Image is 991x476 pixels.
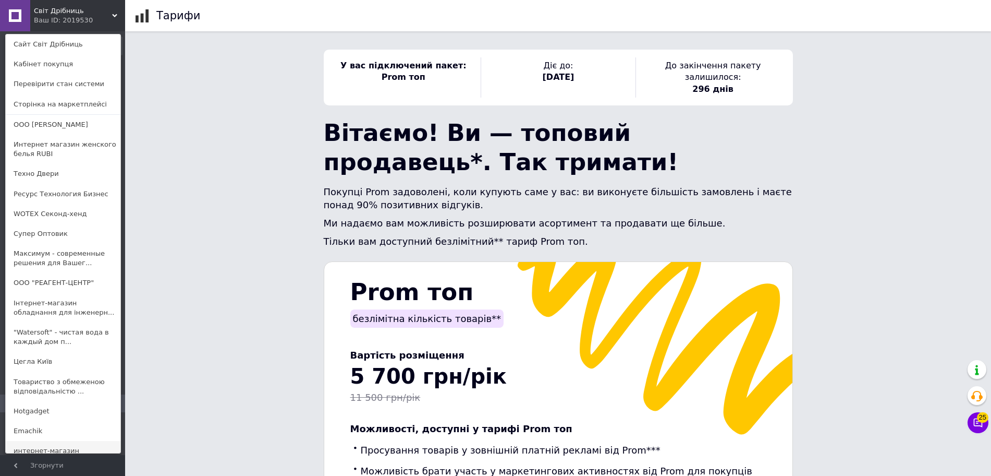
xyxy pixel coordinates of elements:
[6,74,120,94] a: Перевірити стан системи
[977,412,988,423] span: 25
[6,94,120,114] a: Сторінка на маркетплейсі
[324,236,588,247] span: Тільки вам доступний безлімітний** тариф Prom топ.
[6,184,120,204] a: Ресурс Технология Бизнес
[6,401,120,421] a: Hotgadget
[6,115,120,135] a: ООО [PERSON_NAME]
[665,61,761,82] span: До закінчення пакету залишилося:
[324,186,792,210] span: Покупці Prom задоволені, коли купують саме у вас: ви виконуєте більшість замовлень і маєте понад ...
[350,350,464,361] span: Вартість розміщення
[353,313,501,324] span: безлімітна кількість товарів**
[6,164,120,184] a: Техно Двери
[6,323,120,352] a: "Watersoft" - чистая вода в каждый дом п...
[382,72,425,82] span: Prom топ
[6,421,120,441] a: Emachik
[543,72,574,82] span: [DATE]
[6,224,120,244] a: Супер Оптовик
[34,16,78,25] div: Ваш ID: 2019530
[6,244,120,273] a: Максимум - современные решения для Вашег...
[350,423,572,434] span: Можливості, доступні у тарифі Prom топ
[156,9,200,22] h1: Тарифи
[6,135,120,164] a: Интернет магазин женского белья RUBI
[6,204,120,224] a: WOTEX Секонд-хенд
[324,218,726,229] span: Ми надаємо вам можливість розширювати асортимент та продавати ще більше.
[361,445,660,456] span: Просування товарів у зовнішній платній рекламі від Prom***
[692,84,733,94] span: 296 днів
[34,6,112,16] span: Світ Дрібниць
[6,293,120,323] a: Інтернет-магазин обладнання для інженерн...
[350,278,474,306] span: Prom топ
[6,54,120,74] a: Кабінет покупця
[350,364,507,388] span: 5 700 грн/рік
[6,372,120,401] a: Товариство з обмеженою відповідальністю ...
[6,352,120,372] a: Цегла Київ
[968,412,988,433] button: Чат з покупцем25
[350,392,421,403] span: 11 500 грн/рік
[340,61,467,70] span: У вас підключений пакет:
[6,34,120,54] a: Сайт Світ Дрібниць
[324,119,678,176] span: Вітаємо! Ви — топовий продавець*. Так тримати!
[6,273,120,293] a: ООО "РЕАГЕНТ-ЦЕНТР"
[6,441,120,470] a: интернет-магазин «VAVILON»
[481,57,635,98] div: Діє до:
